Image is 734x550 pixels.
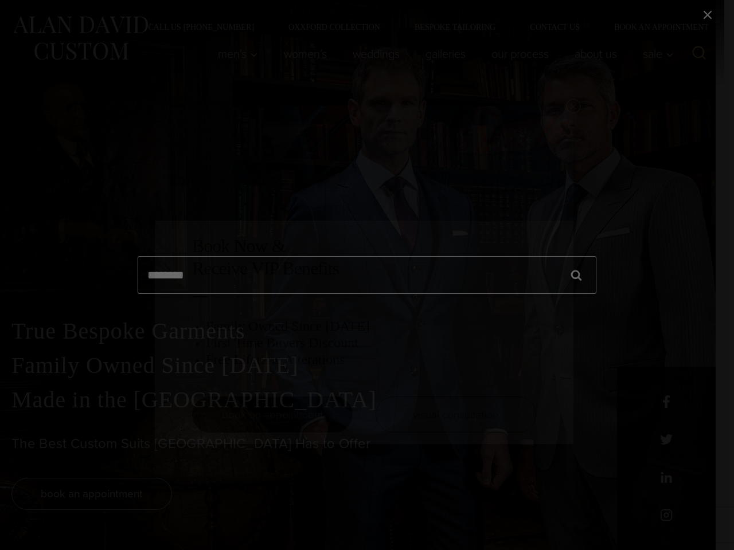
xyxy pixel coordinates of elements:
[192,396,353,433] a: book an appointment
[192,235,536,279] h2: Book Now & Receive VIP Benefits
[206,351,536,368] h3: Free Lifetime Alterations
[206,318,536,335] h3: Family Owned Since [DATE]
[206,335,536,351] h3: First Time Buyers Discount
[376,396,536,433] a: visual consultation
[566,99,581,113] button: Close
